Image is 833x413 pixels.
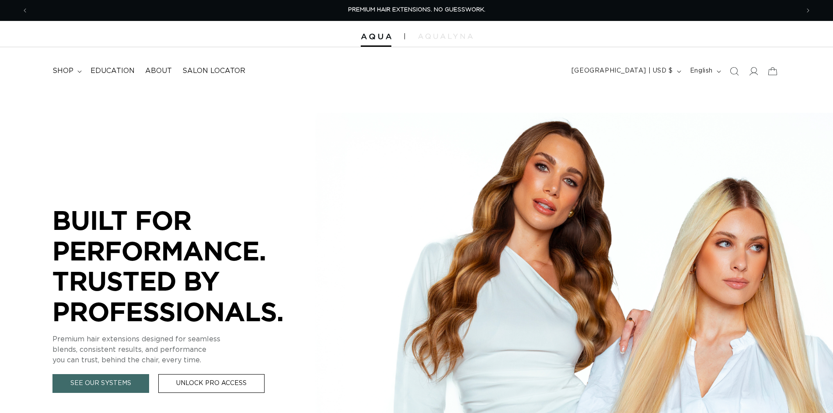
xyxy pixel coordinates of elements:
[52,66,73,76] span: shop
[145,66,172,76] span: About
[15,2,35,19] button: Previous announcement
[85,61,140,81] a: Education
[418,34,473,39] img: aqualyna.com
[52,374,149,393] a: See Our Systems
[690,66,713,76] span: English
[566,63,685,80] button: [GEOGRAPHIC_DATA] | USD $
[361,34,391,40] img: Aqua Hair Extensions
[52,334,315,365] p: Premium hair extensions designed for seamless blends, consistent results, and performance you can...
[177,61,251,81] a: Salon Locator
[47,61,85,81] summary: shop
[182,66,245,76] span: Salon Locator
[798,2,818,19] button: Next announcement
[140,61,177,81] a: About
[52,205,315,326] p: BUILT FOR PERFORMANCE. TRUSTED BY PROFESSIONALS.
[572,66,673,76] span: [GEOGRAPHIC_DATA] | USD $
[158,374,265,393] a: Unlock Pro Access
[685,63,725,80] button: English
[91,66,135,76] span: Education
[725,62,744,81] summary: Search
[348,7,485,13] span: PREMIUM HAIR EXTENSIONS. NO GUESSWORK.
